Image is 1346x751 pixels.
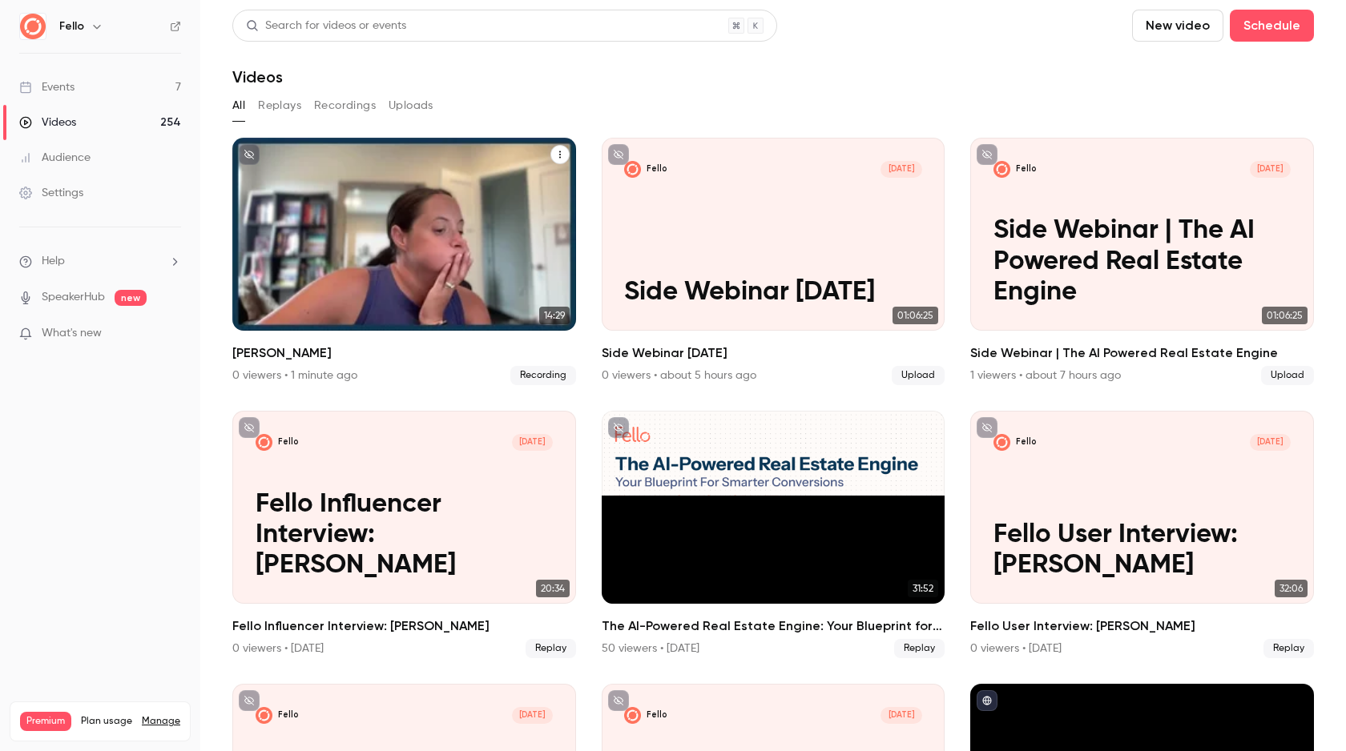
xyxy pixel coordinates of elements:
[1250,434,1291,451] span: [DATE]
[232,367,357,384] div: 0 viewers • 1 minute ago
[81,715,132,728] span: Plan usage
[970,616,1314,636] h2: Fello User Interview: [PERSON_NAME]
[993,161,1010,178] img: Side Webinar | The AI Powered Real Estate Engine
[881,707,921,724] span: [DATE]
[256,707,272,724] img: Weekly Marketing & Ryan Check-in - 2025_09_10 12_30 MDT - Recording
[977,144,997,165] button: unpublished
[970,343,1314,363] h2: Side Webinar | The AI Powered Real Estate Engine
[258,93,301,118] button: Replays
[19,79,75,95] div: Events
[1016,163,1036,175] p: Fello
[278,436,298,448] p: Fello
[20,712,71,731] span: Premium
[539,307,570,324] span: 14:29
[536,580,570,597] span: 20:34
[232,93,245,118] button: All
[278,709,298,721] p: Fello
[602,343,945,363] h2: Side Webinar [DATE]
[19,150,91,166] div: Audience
[42,253,65,270] span: Help
[256,489,554,581] p: Fello Influencer Interview: [PERSON_NAME]
[232,411,576,658] a: Fello Influencer Interview: Austin Hellickson Fello[DATE]Fello Influencer Interview: [PERSON_NAME...
[894,639,945,658] span: Replay
[970,411,1314,658] li: Fello User Interview: Jay Macklin
[162,327,181,341] iframe: Noticeable Trigger
[970,641,1062,657] div: 0 viewers • [DATE]
[647,163,667,175] p: Fello
[389,93,433,118] button: Uploads
[602,411,945,658] a: 31:52The AI-Powered Real Estate Engine: Your Blueprint for Smarter Conversions50 viewers • [DATE]...
[232,343,576,363] h2: [PERSON_NAME]
[232,616,576,636] h2: Fello Influencer Interview: [PERSON_NAME]
[115,290,147,306] span: new
[19,185,83,201] div: Settings
[526,639,576,658] span: Replay
[977,690,997,711] button: published
[20,14,46,39] img: Fello
[993,520,1292,581] p: Fello User Interview: [PERSON_NAME]
[970,138,1314,385] li: Side Webinar | The AI Powered Real Estate Engine
[892,366,945,385] span: Upload
[19,253,181,270] li: help-dropdown-opener
[1275,580,1308,597] span: 32:06
[1250,161,1291,178] span: [DATE]
[256,434,272,451] img: Fello Influencer Interview: Austin Hellickson
[1261,366,1314,385] span: Upload
[993,215,1292,307] p: Side Webinar | The AI Powered Real Estate Engine
[239,417,260,438] button: unpublished
[42,289,105,306] a: SpeakerHub
[624,277,922,307] p: Side Webinar [DATE]
[42,325,102,342] span: What's new
[893,307,938,324] span: 01:06:25
[970,138,1314,385] a: Side Webinar | The AI Powered Real Estate EngineFello[DATE]Side Webinar | The AI Powered Real Est...
[624,161,641,178] img: Side Webinar September 18 2025
[881,161,921,178] span: [DATE]
[512,707,553,724] span: [DATE]
[993,434,1010,451] img: Fello User Interview: Jay Macklin
[1263,639,1314,658] span: Replay
[602,138,945,385] a: Side Webinar September 18 2025Fello[DATE]Side Webinar [DATE]01:06:25Side Webinar [DATE]0 viewers ...
[602,641,699,657] div: 50 viewers • [DATE]
[246,18,406,34] div: Search for videos or events
[239,144,260,165] button: unpublished
[602,138,945,385] li: Side Webinar September 18 2025
[314,93,376,118] button: Recordings
[232,138,576,385] a: 14:29[PERSON_NAME]0 viewers • 1 minute agoRecording
[608,690,629,711] button: unpublished
[232,10,1314,741] section: Videos
[1016,436,1036,448] p: Fello
[602,616,945,636] h2: The AI-Powered Real Estate Engine: Your Blueprint for Smarter Conversions
[1132,10,1223,42] button: New video
[19,114,76,131] div: Videos
[908,580,938,597] span: 31:52
[510,366,576,385] span: Recording
[232,67,283,86] h1: Videos
[142,715,180,728] a: Manage
[602,367,756,384] div: 0 viewers • about 5 hours ago
[608,144,629,165] button: unpublished
[647,709,667,721] p: Fello
[232,641,324,657] div: 0 viewers • [DATE]
[232,138,576,385] li: Clawson
[512,434,553,451] span: [DATE]
[970,367,1121,384] div: 1 viewers • about 7 hours ago
[1230,10,1314,42] button: Schedule
[1262,307,1308,324] span: 01:06:25
[608,417,629,438] button: unpublished
[602,411,945,658] li: The AI-Powered Real Estate Engine: Your Blueprint for Smarter Conversions
[624,707,641,724] img: Fello User Interview: Shannon Biszantz
[239,690,260,711] button: unpublished
[232,411,576,658] li: Fello Influencer Interview: Austin Hellickson
[970,411,1314,658] a: Fello User Interview: Jay MacklinFello[DATE]Fello User Interview: [PERSON_NAME]32:06Fello User In...
[977,417,997,438] button: unpublished
[59,18,84,34] h6: Fello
